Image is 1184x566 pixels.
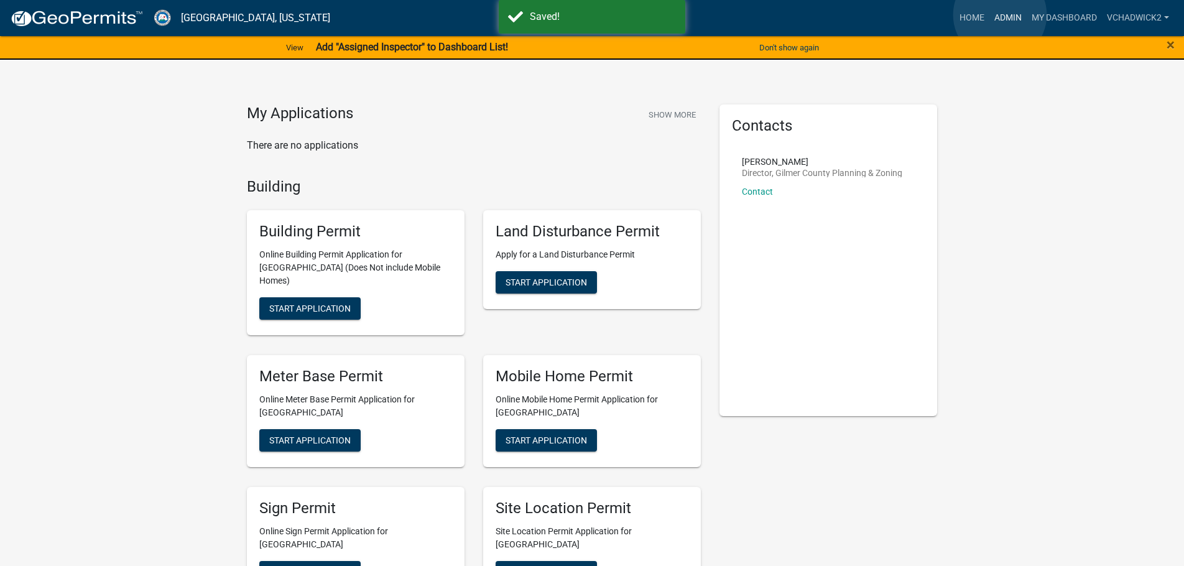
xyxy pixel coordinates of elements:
p: Apply for a Land Disturbance Permit [496,248,688,261]
strong: Add "Assigned Inspector" to Dashboard List! [316,41,508,53]
img: Gilmer County, Georgia [153,9,171,26]
h5: Sign Permit [259,499,452,517]
span: × [1167,36,1175,53]
span: Start Application [506,277,587,287]
p: Online Meter Base Permit Application for [GEOGRAPHIC_DATA] [259,393,452,419]
h5: Meter Base Permit [259,368,452,386]
h5: Contacts [732,117,925,135]
span: Start Application [269,304,351,313]
button: Start Application [259,429,361,452]
p: [PERSON_NAME] [742,157,902,166]
p: There are no applications [247,138,701,153]
p: Site Location Permit Application for [GEOGRAPHIC_DATA] [496,525,688,551]
button: Don't show again [754,37,824,58]
h5: Site Location Permit [496,499,688,517]
a: My Dashboard [1027,6,1102,30]
span: Start Application [269,435,351,445]
button: Start Application [259,297,361,320]
h4: My Applications [247,104,353,123]
p: Director, Gilmer County Planning & Zoning [742,169,902,177]
a: VChadwick2 [1102,6,1174,30]
p: Online Mobile Home Permit Application for [GEOGRAPHIC_DATA] [496,393,688,419]
a: Admin [989,6,1027,30]
button: Show More [644,104,701,125]
a: [GEOGRAPHIC_DATA], [US_STATE] [181,7,330,29]
h5: Building Permit [259,223,452,241]
h5: Land Disturbance Permit [496,223,688,241]
a: Contact [742,187,773,197]
button: Start Application [496,271,597,294]
a: Home [955,6,989,30]
button: Start Application [496,429,597,452]
p: Online Building Permit Application for [GEOGRAPHIC_DATA] (Does Not include Mobile Homes) [259,248,452,287]
h5: Mobile Home Permit [496,368,688,386]
div: Saved! [530,9,676,24]
span: Start Application [506,435,587,445]
h4: Building [247,178,701,196]
button: Close [1167,37,1175,52]
a: View [281,37,308,58]
p: Online Sign Permit Application for [GEOGRAPHIC_DATA] [259,525,452,551]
